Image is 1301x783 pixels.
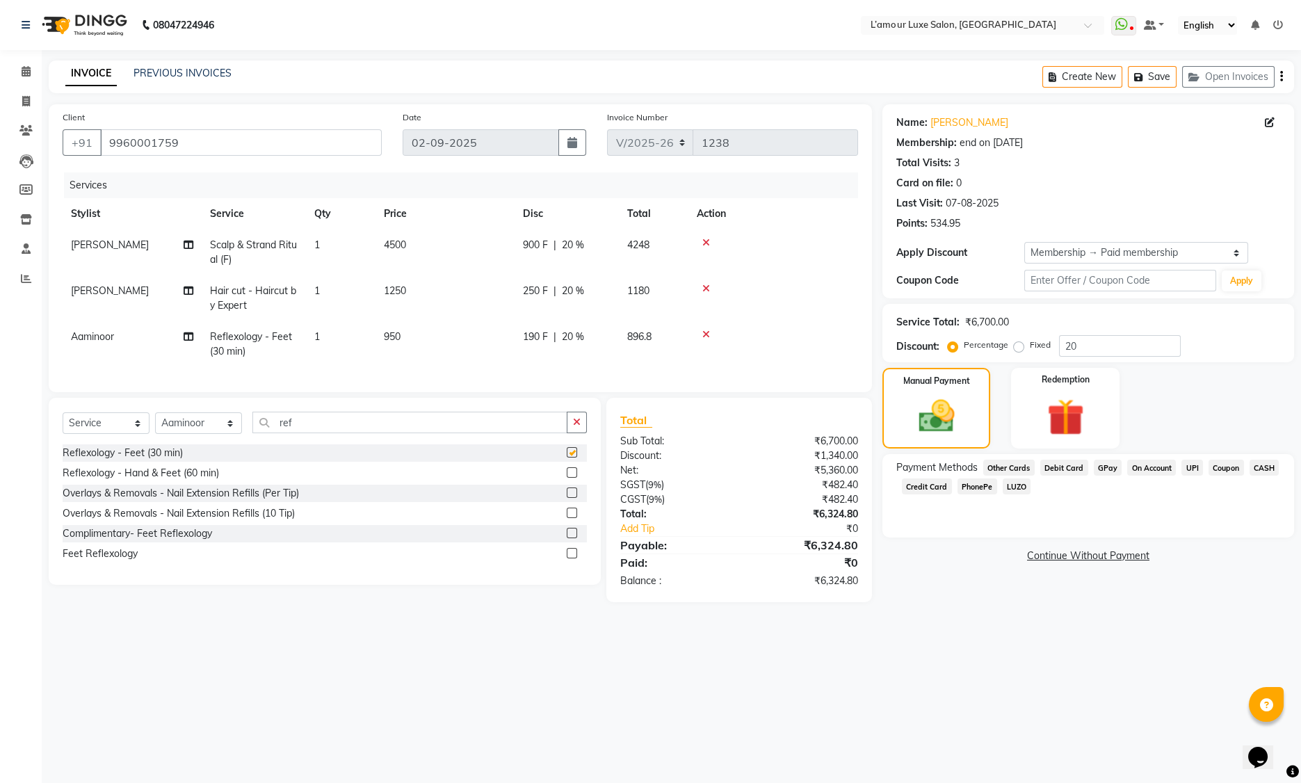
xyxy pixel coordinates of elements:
label: Date [403,111,421,124]
input: Search by Name/Mobile/Email/Code [100,129,382,156]
label: Percentage [964,339,1008,351]
span: Reflexology - Feet (30 min) [210,330,292,357]
div: end on [DATE] [960,136,1023,150]
th: Qty [306,198,375,229]
span: SGST [620,478,645,491]
a: INVOICE [65,61,117,86]
div: Reflexology - Feet (30 min) [63,446,183,460]
span: 9% [649,494,662,505]
label: Invoice Number [607,111,668,124]
th: Service [202,198,306,229]
span: CGST [620,493,646,506]
th: Total [619,198,688,229]
span: | [553,238,556,252]
div: Services [64,172,868,198]
div: ( ) [610,492,739,507]
span: UPI [1181,460,1203,476]
input: Search or Scan [252,412,567,433]
div: Total: [610,507,739,522]
div: ₹482.40 [739,492,868,507]
div: Discount: [896,339,939,354]
span: | [553,284,556,298]
button: Save [1128,66,1177,88]
span: 4248 [627,239,649,251]
div: ₹6,324.80 [739,574,868,588]
b: 08047224946 [153,6,214,45]
span: 250 F [523,284,548,298]
div: Total Visits: [896,156,951,170]
div: ₹6,700.00 [965,315,1009,330]
span: 1 [314,330,320,343]
img: _cash.svg [907,396,966,437]
span: 190 F [523,330,548,344]
div: Feet Reflexology [63,547,138,561]
span: | [553,330,556,344]
a: Add Tip [610,522,761,536]
div: ₹6,324.80 [739,537,868,554]
div: 3 [954,156,960,170]
span: LUZO [1003,478,1031,494]
span: 9% [648,479,661,490]
label: Client [63,111,85,124]
span: 1 [314,239,320,251]
div: Sub Total: [610,434,739,449]
span: GPay [1094,460,1122,476]
div: Overlays & Removals - Nail Extension Refills (Per Tip) [63,486,299,501]
span: Hair cut - Haircut by Expert [210,284,296,312]
label: Fixed [1030,339,1051,351]
span: Debit Card [1040,460,1088,476]
div: Coupon Code [896,273,1024,288]
span: Scalp & Strand Ritual (F) [210,239,297,266]
span: CASH [1250,460,1279,476]
span: 20 % [562,284,584,298]
button: +91 [63,129,102,156]
div: 0 [956,176,962,191]
th: Action [688,198,858,229]
div: ( ) [610,478,739,492]
div: ₹6,700.00 [739,434,868,449]
img: logo [35,6,131,45]
div: Membership: [896,136,957,150]
span: 1180 [627,284,649,297]
div: ₹482.40 [739,478,868,492]
span: Other Cards [983,460,1035,476]
span: [PERSON_NAME] [71,239,149,251]
span: 20 % [562,330,584,344]
div: Paid: [610,554,739,571]
div: Balance : [610,574,739,588]
span: 900 F [523,238,548,252]
a: PREVIOUS INVOICES [134,67,232,79]
span: Credit Card [902,478,952,494]
div: Service Total: [896,315,960,330]
button: Apply [1222,271,1261,291]
div: ₹0 [761,522,868,536]
span: On Account [1127,460,1176,476]
span: 1 [314,284,320,297]
a: [PERSON_NAME] [930,115,1008,130]
div: ₹0 [739,554,868,571]
span: Aaminoor [71,330,114,343]
th: Price [375,198,515,229]
button: Create New [1042,66,1122,88]
div: ₹1,340.00 [739,449,868,463]
div: Overlays & Removals - Nail Extension Refills (10 Tip) [63,506,295,521]
iframe: chat widget [1243,727,1287,769]
label: Manual Payment [903,375,970,387]
span: 950 [384,330,401,343]
div: ₹5,360.00 [739,463,868,478]
a: Continue Without Payment [885,549,1291,563]
th: Stylist [63,198,202,229]
span: PhonePe [957,478,997,494]
div: Reflexology - Hand & Feet (60 min) [63,466,219,481]
div: Complimentary- Feet Reflexology [63,526,212,541]
span: 896.8 [627,330,652,343]
span: Coupon [1209,460,1244,476]
div: Name: [896,115,928,130]
button: Open Invoices [1182,66,1275,88]
span: [PERSON_NAME] [71,284,149,297]
div: Net: [610,463,739,478]
div: Payable: [610,537,739,554]
span: Total [620,413,652,428]
div: Last Visit: [896,196,943,211]
div: Discount: [610,449,739,463]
